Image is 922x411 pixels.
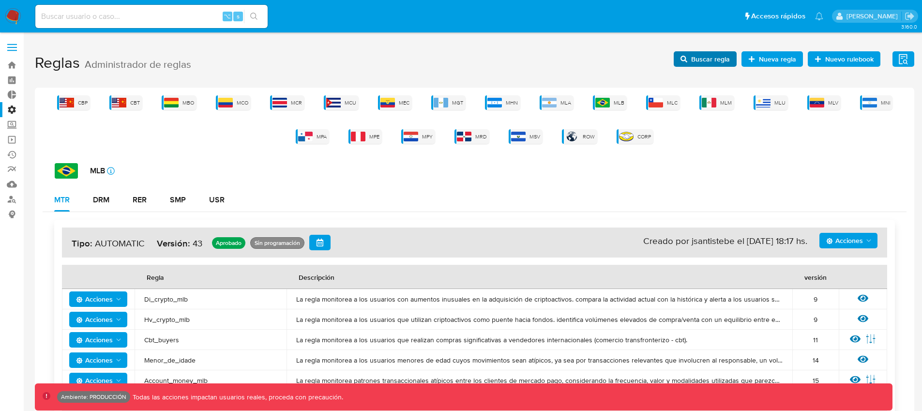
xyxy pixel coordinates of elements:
p: Ambiente: PRODUCCIÓN [61,395,126,399]
a: Salir [905,11,915,21]
span: Accesos rápidos [751,11,805,21]
a: Notificaciones [815,12,823,20]
span: ⌥ [224,12,231,21]
p: francisco.valenzuela@mercadolibre.com [846,12,901,21]
span: s [237,12,240,21]
input: Buscar usuario o caso... [35,10,268,23]
button: search-icon [244,10,264,23]
p: Todas las acciones impactan usuarios reales, proceda con precaución. [130,393,343,402]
